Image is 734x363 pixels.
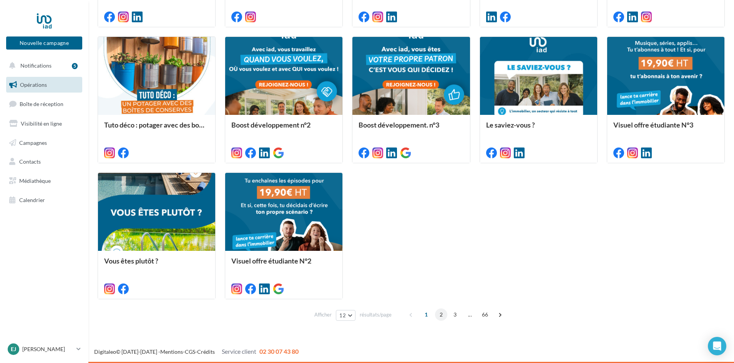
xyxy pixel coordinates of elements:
[708,337,726,355] div: Open Intercom Messenger
[19,158,41,165] span: Contacts
[231,257,336,272] div: Visuel offre étudiante N°2
[185,348,195,355] a: CGS
[6,36,82,50] button: Nouvelle campagne
[20,101,63,107] span: Boîte de réception
[449,308,461,321] span: 3
[19,177,51,184] span: Médiathèque
[613,121,718,136] div: Visuel offre étudiante N°3
[72,63,78,69] div: 5
[464,308,476,321] span: ...
[20,81,47,88] span: Opérations
[6,342,82,356] a: EJ [PERSON_NAME]
[19,197,45,203] span: Calendrier
[5,135,84,151] a: Campagnes
[104,257,209,272] div: Vous êtes plutôt ?
[259,348,299,355] span: 02 30 07 43 80
[5,77,84,93] a: Opérations
[435,308,447,321] span: 2
[5,58,81,74] button: Notifications 5
[21,120,62,127] span: Visibilité en ligne
[314,311,332,318] span: Afficher
[104,121,209,136] div: Tuto déco : potager avec des boites de conserves
[160,348,183,355] a: Mentions
[222,348,256,355] span: Service client
[5,116,84,132] a: Visibilité en ligne
[231,121,336,136] div: Boost développement n°2
[5,96,84,112] a: Boîte de réception
[20,62,51,69] span: Notifications
[5,154,84,170] a: Contacts
[11,345,16,353] span: EJ
[479,308,492,321] span: 66
[359,121,463,136] div: Boost développement. n°3
[22,345,73,353] p: [PERSON_NAME]
[94,348,116,355] a: Digitaleo
[19,139,47,146] span: Campagnes
[339,312,346,318] span: 12
[486,121,591,136] div: Le saviez-vous ?
[420,308,432,321] span: 1
[5,173,84,189] a: Médiathèque
[360,311,392,318] span: résultats/page
[197,348,215,355] a: Crédits
[336,310,355,321] button: 12
[5,192,84,208] a: Calendrier
[94,348,299,355] span: © [DATE]-[DATE] - - -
